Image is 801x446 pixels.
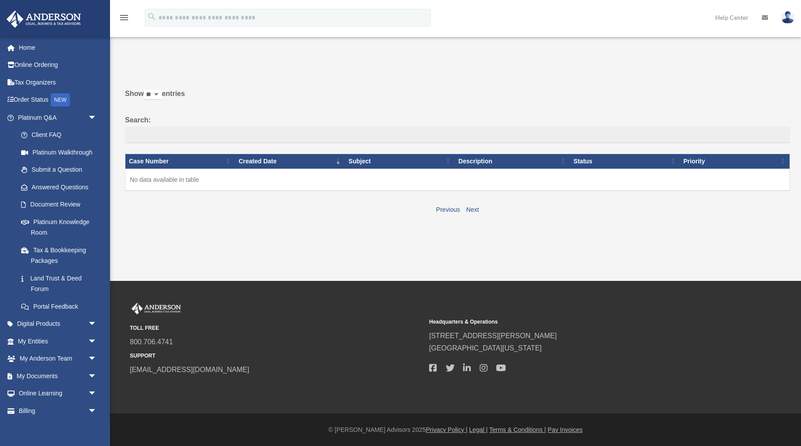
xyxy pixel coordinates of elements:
[110,424,801,435] div: © [PERSON_NAME] Advisors 2025
[6,74,110,91] a: Tax Organizers
[781,11,794,24] img: User Pic
[12,213,106,241] a: Platinum Knowledge Room
[144,90,162,100] select: Showentries
[130,303,183,314] img: Anderson Advisors Platinum Portal
[12,178,101,196] a: Answered Questions
[429,317,722,327] small: Headquarters & Operations
[680,154,790,169] th: Priority: activate to sort column ascending
[570,154,680,169] th: Status: activate to sort column ascending
[88,402,106,420] span: arrow_drop_down
[125,169,790,191] td: No data available in table
[345,154,455,169] th: Subject: activate to sort column ascending
[489,426,546,433] a: Terms & Conditions |
[125,154,235,169] th: Case Number: activate to sort column ascending
[235,154,345,169] th: Created Date: activate to sort column ascending
[6,350,110,368] a: My Anderson Teamarrow_drop_down
[51,93,70,107] div: NEW
[130,351,423,361] small: SUPPORT
[12,241,106,269] a: Tax & Bookkeeping Packages
[88,332,106,350] span: arrow_drop_down
[429,332,557,339] a: [STREET_ADDRESS][PERSON_NAME]
[88,315,106,333] span: arrow_drop_down
[12,126,106,144] a: Client FAQ
[130,338,173,346] a: 800.706.4741
[6,385,110,402] a: Online Learningarrow_drop_down
[88,109,106,127] span: arrow_drop_down
[455,154,570,169] th: Description: activate to sort column ascending
[436,206,460,213] a: Previous
[6,367,110,385] a: My Documentsarrow_drop_down
[429,344,542,352] a: [GEOGRAPHIC_DATA][US_STATE]
[12,269,106,298] a: Land Trust & Deed Forum
[12,144,106,161] a: Platinum Walkthrough
[466,206,479,213] a: Next
[6,109,106,126] a: Platinum Q&Aarrow_drop_down
[6,39,110,56] a: Home
[119,15,129,23] a: menu
[12,298,106,315] a: Portal Feedback
[6,315,110,333] a: Digital Productsarrow_drop_down
[6,402,110,420] a: Billingarrow_drop_down
[88,385,106,403] span: arrow_drop_down
[547,426,582,433] a: Pay Invoices
[88,367,106,385] span: arrow_drop_down
[125,88,790,109] label: Show entries
[125,126,790,143] input: Search:
[12,196,106,214] a: Document Review
[6,56,110,74] a: Online Ordering
[125,114,790,143] label: Search:
[119,12,129,23] i: menu
[6,91,110,109] a: Order StatusNEW
[88,350,106,368] span: arrow_drop_down
[426,426,468,433] a: Privacy Policy |
[147,12,157,22] i: search
[6,332,110,350] a: My Entitiesarrow_drop_down
[130,324,423,333] small: TOLL FREE
[12,161,106,179] a: Submit a Question
[469,426,488,433] a: Legal |
[4,11,84,28] img: Anderson Advisors Platinum Portal
[130,366,249,373] a: [EMAIL_ADDRESS][DOMAIN_NAME]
